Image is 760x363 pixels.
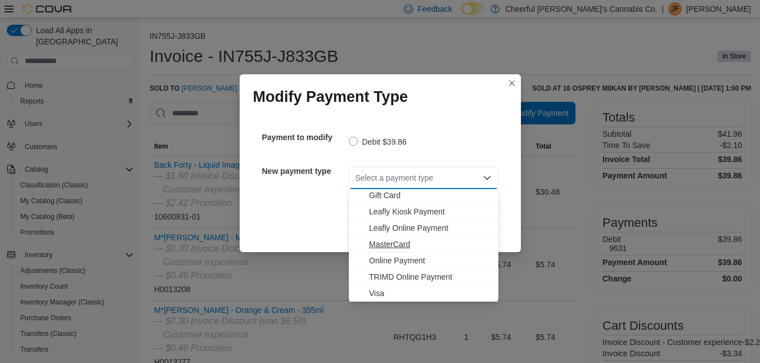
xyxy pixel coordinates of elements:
[369,190,492,201] span: Gift Card
[349,220,498,236] button: Leafly Online Payment
[262,126,347,149] h5: Payment to modify
[349,253,498,269] button: Online Payment
[369,288,492,299] span: Visa
[369,271,492,283] span: TRIMD Online Payment
[369,222,492,234] span: Leafly Online Payment
[356,171,357,185] input: Accessible screen reader label
[253,88,408,106] h1: Modify Payment Type
[483,173,492,182] button: Close list of options
[349,269,498,285] button: TRIMD Online Payment
[349,285,498,302] button: Visa
[369,206,492,217] span: Leafly Kiosk Payment
[349,135,407,149] label: Debit $39.86
[369,239,492,250] span: MasterCard
[505,77,519,90] button: Closes this modal window
[349,236,498,253] button: MasterCard
[349,138,498,302] div: Choose from the following options
[369,255,492,266] span: Online Payment
[349,204,498,220] button: Leafly Kiosk Payment
[349,187,498,204] button: Gift Card
[262,160,347,182] h5: New payment type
